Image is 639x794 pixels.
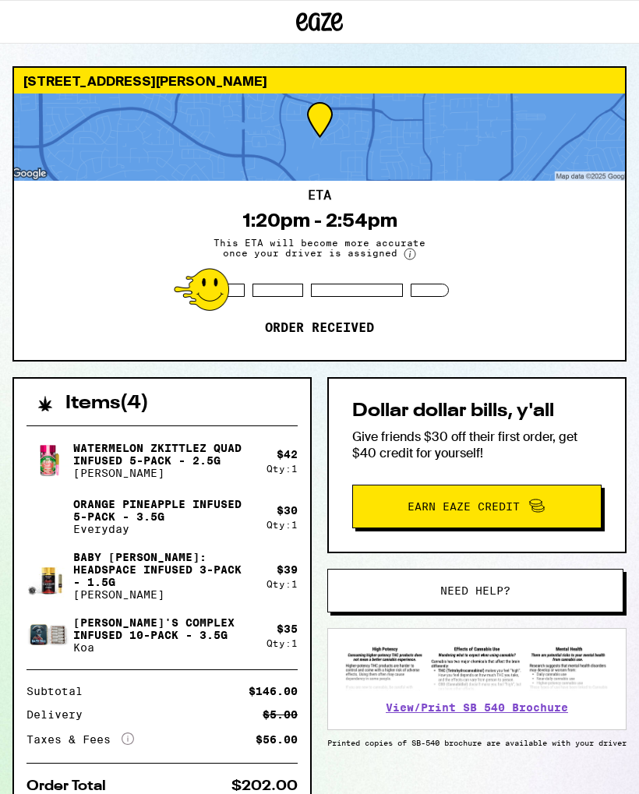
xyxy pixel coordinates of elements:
[26,779,117,793] div: Order Total
[73,641,254,654] p: Koa
[440,585,510,596] span: Need help?
[26,709,94,720] div: Delivery
[277,448,298,461] div: $ 42
[327,569,623,612] button: Need help?
[231,779,298,793] div: $202.00
[26,686,94,697] div: Subtotal
[73,616,254,641] p: [PERSON_NAME]'s Complex Infused 10-pack - 3.5g
[26,439,70,482] img: Watermelon Zkittlez Quad Infused 5-Pack - 2.5g
[267,520,298,530] div: Qty: 1
[14,68,625,94] div: [STREET_ADDRESS][PERSON_NAME]
[308,189,331,202] h2: ETA
[73,588,254,601] p: [PERSON_NAME]
[277,623,298,635] div: $ 35
[73,467,254,479] p: [PERSON_NAME]
[277,563,298,576] div: $ 39
[263,709,298,720] div: $5.00
[267,638,298,648] div: Qty: 1
[203,238,436,260] span: This ETA will become more accurate once your driver is assigned
[73,551,254,588] p: Baby [PERSON_NAME]: Headspace Infused 3-Pack - 1.5g
[26,554,70,598] img: Baby Cannon: Headspace Infused 3-Pack - 1.5g
[73,498,254,523] p: Orange Pineapple Infused 5-Pack - 3.5g
[352,402,602,421] h2: Dollar dollar bills, y'all
[26,613,70,657] img: Napoleon's Complex Infused 10-pack - 3.5g
[267,579,298,589] div: Qty: 1
[242,210,397,231] div: 1:20pm - 2:54pm
[265,320,374,336] p: Order received
[327,738,627,747] p: Printed copies of SB-540 brochure are available with your driver
[256,734,298,745] div: $56.00
[73,523,254,535] p: Everyday
[344,644,610,691] img: SB 540 Brochure preview
[26,495,70,538] img: Orange Pineapple Infused 5-Pack - 3.5g
[277,504,298,517] div: $ 30
[249,686,298,697] div: $146.00
[26,732,134,746] div: Taxes & Fees
[352,485,602,528] button: Earn Eaze Credit
[267,464,298,474] div: Qty: 1
[352,429,602,461] p: Give friends $30 off their first order, get $40 credit for yourself!
[73,442,254,467] p: Watermelon Zkittlez Quad Infused 5-Pack - 2.5g
[386,701,568,714] a: View/Print SB 540 Brochure
[65,394,149,413] h2: Items ( 4 )
[408,501,520,512] span: Earn Eaze Credit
